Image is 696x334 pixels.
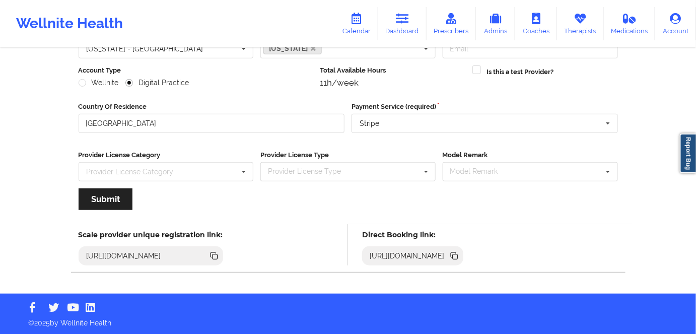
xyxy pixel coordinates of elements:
a: Admins [476,7,515,40]
div: Model Remark [448,166,513,177]
div: 11h/week [320,78,465,88]
a: Calendar [335,7,378,40]
a: Dashboard [378,7,427,40]
label: Wellnite [79,79,119,87]
a: [US_STATE] [263,42,322,54]
div: Stripe [360,120,379,127]
label: Provider License Type [260,150,436,160]
a: Medications [604,7,656,40]
a: Account [655,7,696,40]
label: Payment Service (required) [352,102,618,112]
div: [URL][DOMAIN_NAME] [366,251,449,261]
label: Country Of Residence [79,102,345,112]
div: [URL][DOMAIN_NAME] [82,251,165,261]
div: Provider License Category [87,168,174,175]
a: Prescribers [427,7,476,40]
label: Digital Practice [125,79,189,87]
label: Total Available Hours [320,65,465,76]
h5: Scale provider unique registration link: [79,230,223,239]
p: © 2025 by Wellnite Health [21,311,675,328]
label: Model Remark [443,150,618,160]
input: Email [443,39,618,58]
button: Submit [79,188,132,210]
a: Coaches [515,7,557,40]
label: Account Type [79,65,313,76]
div: Provider License Type [265,166,356,177]
label: Provider License Category [79,150,254,160]
a: Therapists [557,7,604,40]
label: Is this a test Provider? [487,67,554,77]
a: Report Bug [680,133,696,173]
h5: Direct Booking link: [362,230,463,239]
div: [US_STATE] - [GEOGRAPHIC_DATA] [87,45,203,52]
